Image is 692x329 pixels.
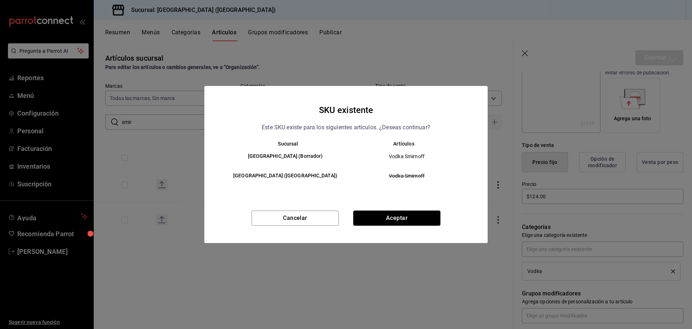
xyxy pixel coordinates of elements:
th: Sucursal [219,141,346,147]
button: Cancelar [252,211,339,226]
span: Vodka Smirnoff [352,172,461,179]
h4: SKU existente [319,103,373,117]
span: Vodka Smirnoff [352,153,461,160]
h6: [GEOGRAPHIC_DATA] (Borrador) [230,152,340,160]
th: Artículos [346,141,473,147]
h6: [GEOGRAPHIC_DATA] ([GEOGRAPHIC_DATA]) [230,172,340,180]
p: Este SKU existe para los siguientes articulos. ¿Deseas continuar? [262,123,430,132]
button: Aceptar [353,211,440,226]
